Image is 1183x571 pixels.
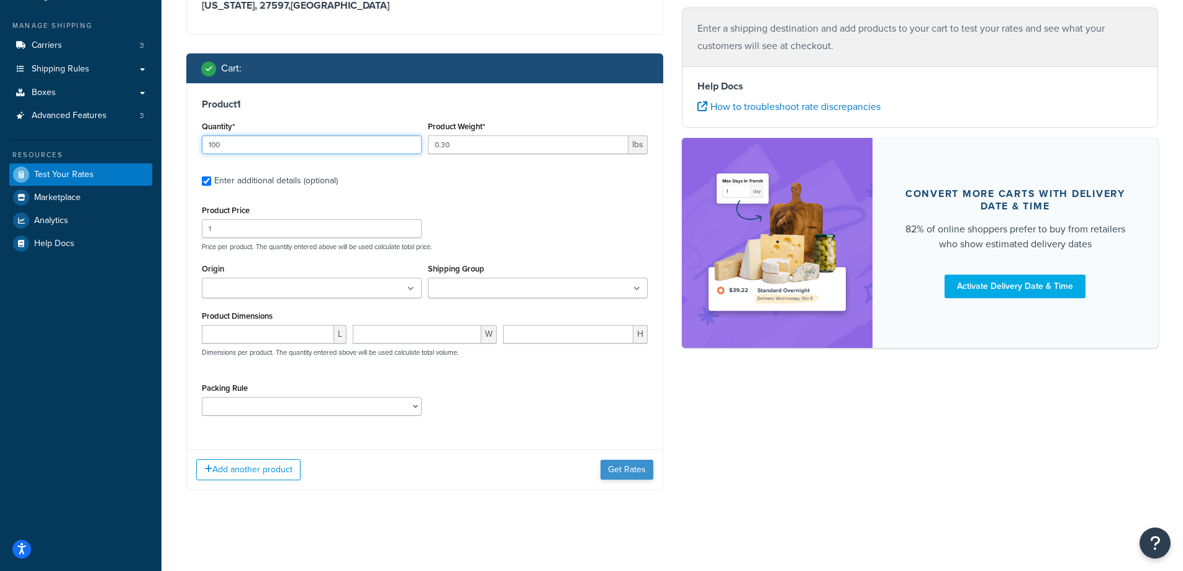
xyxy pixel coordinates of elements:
div: Convert more carts with delivery date & time [902,188,1129,212]
a: Marketplace [9,186,152,209]
label: Quantity* [202,122,235,131]
span: Test Your Rates [34,170,94,180]
span: 3 [140,111,144,121]
label: Origin [202,264,224,273]
img: feature-image-ddt-36eae7f7280da8017bfb280eaccd9c446f90b1fe08728e4019434db127062ab4.png [700,157,854,329]
div: Resources [9,150,152,160]
span: L [334,325,347,344]
input: Enter additional details (optional) [202,176,211,186]
span: W [481,325,497,344]
p: Dimensions per product. The quantity entered above will be used calculate total volume. [199,348,459,357]
a: Help Docs [9,232,152,255]
a: Activate Delivery Date & Time [945,275,1086,298]
div: 82% of online shoppers prefer to buy from retailers who show estimated delivery dates [902,222,1129,252]
span: Boxes [32,88,56,98]
div: Enter additional details (optional) [214,172,338,190]
span: Shipping Rules [32,64,89,75]
label: Product Price [202,206,250,215]
button: Open Resource Center [1140,528,1171,559]
span: Advanced Features [32,111,107,121]
a: Advanced Features3 [9,104,152,127]
a: Shipping Rules [9,58,152,81]
label: Product Dimensions [202,311,273,321]
a: Test Your Rates [9,163,152,186]
h4: Help Docs [697,79,1143,94]
h2: Cart : [221,63,242,74]
p: Price per product. The quantity entered above will be used calculate total price. [199,242,651,251]
li: Advanced Features [9,104,152,127]
a: Boxes [9,81,152,104]
span: H [633,325,648,344]
li: Carriers [9,34,152,57]
span: Carriers [32,40,62,51]
span: 3 [140,40,144,51]
span: Analytics [34,216,68,226]
button: Add another product [196,459,301,480]
input: 0.00 [428,135,628,154]
span: Help Docs [34,239,75,249]
a: How to troubleshoot rate discrepancies [697,99,881,114]
p: Enter a shipping destination and add products to your cart to test your rates and see what your c... [697,20,1143,55]
input: 0 [202,135,422,154]
h3: Product 1 [202,98,648,111]
a: Analytics [9,209,152,232]
label: Packing Rule [202,383,248,393]
span: lbs [628,135,648,154]
label: Shipping Group [428,264,484,273]
div: Manage Shipping [9,21,152,31]
a: Carriers3 [9,34,152,57]
span: Marketplace [34,193,81,203]
label: Product Weight* [428,122,485,131]
button: Get Rates [601,460,653,480]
